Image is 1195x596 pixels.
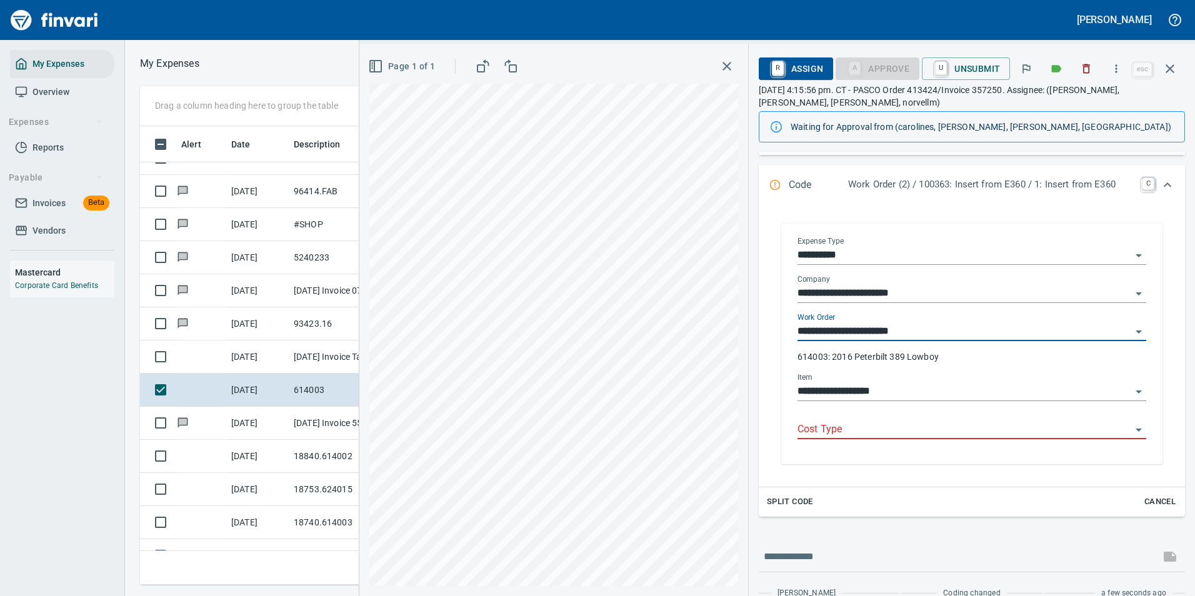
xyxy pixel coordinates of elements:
[83,196,109,210] span: Beta
[9,114,103,130] span: Expenses
[289,340,401,374] td: [DATE] Invoice Tapani-22-03 7 from Columbia West Engineering Inc (1-10225)
[140,56,199,71] nav: breadcrumb
[32,196,66,211] span: Invoices
[226,307,289,340] td: [DATE]
[176,319,189,327] span: Has messages
[294,137,357,152] span: Description
[791,116,1174,138] div: Waiting for Approval from (carolines, [PERSON_NAME], [PERSON_NAME], [GEOGRAPHIC_DATA])
[922,57,1010,80] button: UUnsubmit
[32,84,69,100] span: Overview
[366,55,440,78] button: Page 1 of 1
[289,208,401,241] td: #SHOP
[759,206,1185,517] div: Expand
[772,61,784,75] a: R
[289,241,401,274] td: 5240233
[769,58,823,79] span: Assign
[32,140,64,156] span: Reports
[226,539,289,572] td: [DATE]
[10,189,114,217] a: InvoicesBeta
[32,56,84,72] span: My Expenses
[1143,495,1177,509] span: Cancel
[1142,177,1154,190] a: C
[15,281,98,290] a: Corporate Card Benefits
[289,374,401,407] td: 614003
[10,50,114,78] a: My Expenses
[289,307,401,340] td: 93423.16
[797,276,830,283] label: Company
[759,165,1185,206] div: Expand
[10,134,114,162] a: Reports
[155,99,338,112] p: Drag a column heading here to group the table
[226,208,289,241] td: [DATE]
[289,175,401,208] td: 96414.FAB
[32,223,66,239] span: Vendors
[932,58,1000,79] span: Unsubmit
[226,407,289,440] td: [DATE]
[1072,55,1100,82] button: Discard
[1130,421,1147,439] button: Open
[176,187,189,195] span: Has messages
[226,374,289,407] td: [DATE]
[226,506,289,539] td: [DATE]
[181,137,217,152] span: Alert
[1012,55,1040,82] button: Flag
[231,137,267,152] span: Date
[226,274,289,307] td: [DATE]
[797,350,1146,363] p: 614003: 2016 Peterbilt 389 Lowboy
[797,314,835,321] label: Work Order
[759,84,1185,109] p: [DATE] 4:15:56 pm. CT - PASCO Order 413424/Invoice 357250. Assignee: ([PERSON_NAME], [PERSON_NAME...
[848,177,1134,192] p: Work Order (2) / 100363: Insert from E360 / 1: Insert from E360
[289,506,401,539] td: 18740.614003
[289,473,401,506] td: 18753.624015
[10,78,114,106] a: Overview
[7,5,101,35] img: Finvari
[4,111,108,134] button: Expenses
[15,266,114,279] h6: Mastercard
[1077,13,1152,26] h5: [PERSON_NAME]
[140,56,199,71] p: My Expenses
[294,137,341,152] span: Description
[289,407,401,440] td: [DATE] Invoice 5537 from [GEOGRAPHIC_DATA] (1-38544)
[1130,323,1147,340] button: Open
[789,177,848,194] p: Code
[226,241,289,274] td: [DATE]
[176,286,189,294] span: Has messages
[797,374,812,381] label: Item
[181,137,201,152] span: Alert
[371,59,435,74] span: Page 1 of 1
[1130,383,1147,400] button: Open
[1130,285,1147,302] button: Open
[767,495,813,509] span: Split Code
[226,440,289,473] td: [DATE]
[935,61,947,75] a: U
[176,220,189,228] span: Has messages
[797,237,844,245] label: Expense Type
[289,440,401,473] td: 18840.614002
[4,166,108,189] button: Payable
[176,419,189,427] span: Has messages
[1155,542,1185,572] span: This records your message into the invoice and notifies anyone mentioned
[231,137,251,152] span: Date
[1140,492,1180,512] button: Cancel
[9,170,103,186] span: Payable
[176,253,189,261] span: Has messages
[226,175,289,208] td: [DATE]
[289,274,401,307] td: [DATE] Invoice 0752327-IN from [PERSON_NAME], Inc. (1-39587)
[226,473,289,506] td: [DATE]
[1042,55,1070,82] button: Labels
[226,340,289,374] td: [DATE]
[764,492,816,512] button: Split Code
[759,57,833,80] button: RAssign
[1102,55,1130,82] button: More
[836,62,919,73] div: Cost Type required
[1130,247,1147,264] button: Open
[1133,62,1152,76] a: esc
[1074,10,1155,29] button: [PERSON_NAME]
[10,217,114,245] a: Vendors
[289,539,401,572] td: 18753.624015
[1130,54,1185,84] span: Close invoice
